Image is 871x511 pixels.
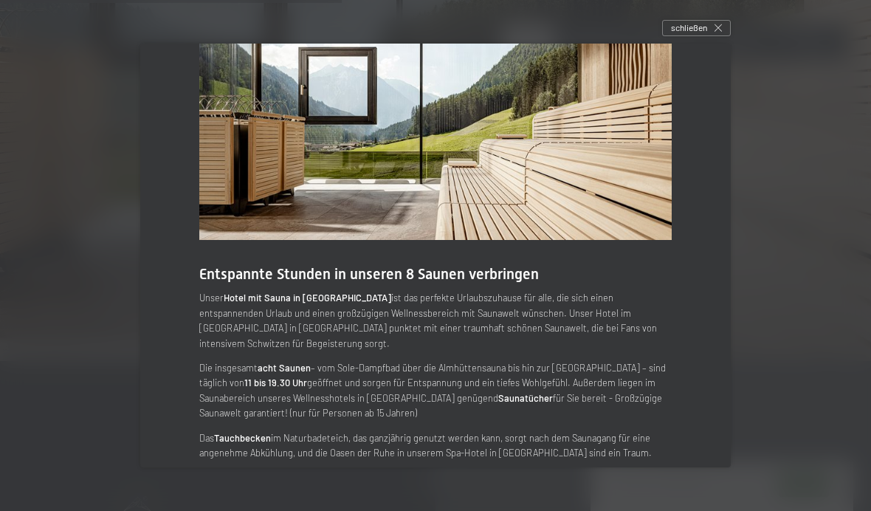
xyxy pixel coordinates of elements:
strong: Tauchbecken [214,432,271,444]
p: Unser ist das perfekte Urlaubszuhause für alle, die sich einen entspannenden Urlaub und einen gro... [199,290,672,351]
span: Entspannte Stunden in unseren 8 Saunen verbringen [199,265,539,283]
img: Wellnesshotels - Sauna - Entspannung - Ahrntal [199,38,672,241]
p: Das im Naturbadeteich, das ganzjährig genutzt werden kann, sorgt nach dem Saunagang für eine ange... [199,431,672,461]
span: schließen [671,21,707,34]
strong: Saunatücher [498,392,553,404]
strong: Hotel mit Sauna in [GEOGRAPHIC_DATA] [224,292,391,303]
strong: acht Saunen [258,362,311,374]
p: Die insgesamt – vom Sole-Dampfbad über die Almhüttensauna bis hin zur [GEOGRAPHIC_DATA] – sind tä... [199,360,672,421]
strong: 11 bis 19.30 Uhr [244,377,307,388]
